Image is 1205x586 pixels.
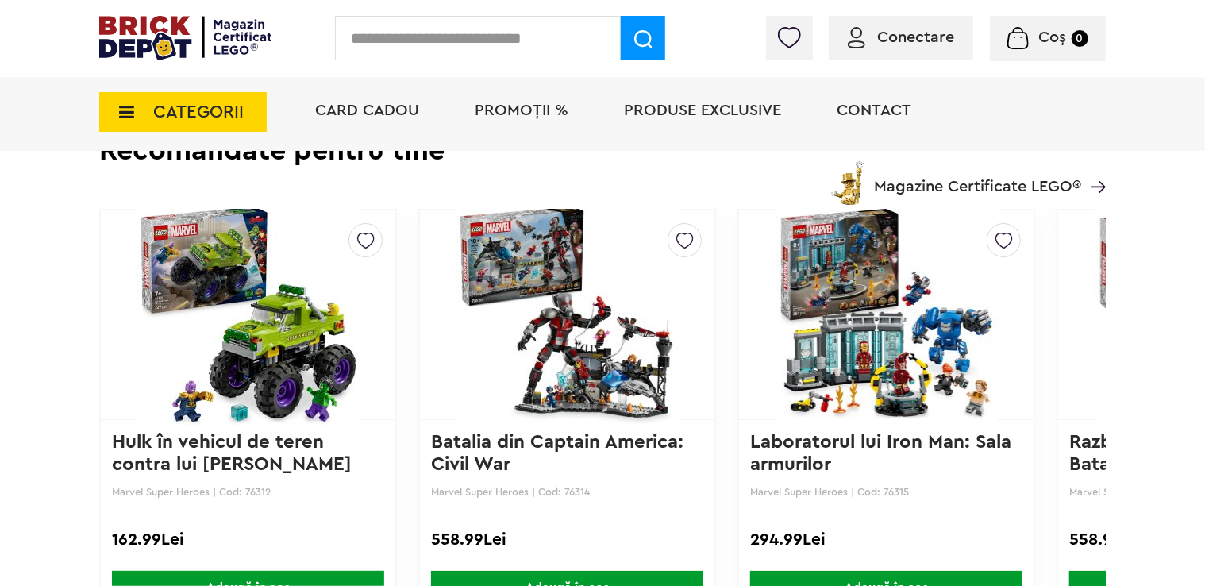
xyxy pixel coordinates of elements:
[315,102,419,118] a: Card Cadou
[848,29,954,45] a: Conectare
[750,486,1022,498] p: Marvel Super Heroes | Cod: 76315
[624,102,781,118] a: Produse exclusive
[475,102,568,118] a: PROMOȚII %
[112,530,384,550] div: 162.99Lei
[877,29,954,45] span: Conectare
[750,530,1022,550] div: 294.99Lei
[121,203,375,426] img: Hulk în vehicul de teren contra lui Thanos
[440,203,695,426] img: Batalia din Captain America: Civil War
[837,102,911,118] a: Contact
[1081,158,1106,174] a: Magazine Certificate LEGO®
[874,158,1081,195] span: Magazine Certificate LEGO®
[1039,29,1067,45] span: Coș
[1072,30,1088,47] small: 0
[431,530,703,550] div: 558.99Lei
[153,103,244,121] span: CATEGORII
[759,203,1014,426] img: Laboratorul lui Iron Man: Sala armurilor
[750,433,1017,474] a: Laboratorul lui Iron Man: Sala armurilor
[112,433,352,474] a: Hulk în vehicul de teren contra lui [PERSON_NAME]
[431,486,703,498] p: Marvel Super Heroes | Cod: 76314
[431,433,689,474] a: Batalia din Captain America: Civil War
[112,486,384,498] p: Marvel Super Heroes | Cod: 76312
